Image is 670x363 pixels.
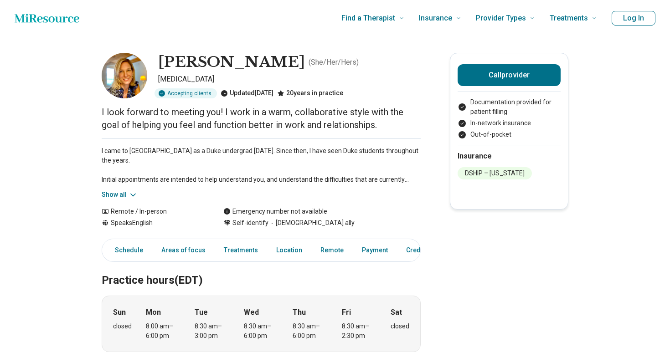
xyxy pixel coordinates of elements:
ul: Payment options [458,97,561,139]
div: Speaks English [102,218,205,228]
span: Find a Therapist [341,12,395,25]
a: Payment [356,241,393,260]
li: In-network insurance [458,118,561,128]
p: I look forward to meeting you! I work in a warm, collaborative style with the goal of helping you... [102,106,421,131]
li: Out-of-pocket [458,130,561,139]
div: 8:30 am – 2:30 pm [342,322,377,341]
strong: Wed [244,307,259,318]
div: 8:30 am – 6:00 pm [293,322,328,341]
a: Remote [315,241,349,260]
div: Accepting clients [155,88,217,98]
strong: Tue [195,307,208,318]
div: closed [113,322,132,331]
span: Treatments [550,12,588,25]
strong: Sat [391,307,402,318]
strong: Mon [146,307,161,318]
p: ( She/Her/Hers ) [309,57,359,68]
p: [MEDICAL_DATA] [158,74,421,85]
div: 20 years in practice [277,88,343,98]
div: When does the program meet? [102,296,421,352]
a: Credentials [401,241,452,260]
div: closed [391,322,409,331]
button: Log In [612,11,655,26]
div: 8:00 am – 6:00 pm [146,322,181,341]
p: I came to [GEOGRAPHIC_DATA] as a Duke undergrad [DATE]. Since then, I have seen Duke students thr... [102,146,421,184]
strong: Fri [342,307,351,318]
h2: Practice hours (EDT) [102,251,421,288]
div: 8:30 am – 3:00 pm [195,322,230,341]
a: Home page [15,9,79,27]
span: Insurance [419,12,452,25]
span: [DEMOGRAPHIC_DATA] ally [268,218,355,228]
a: Treatments [218,241,263,260]
span: Self-identify [232,218,268,228]
strong: Sun [113,307,126,318]
strong: Thu [293,307,306,318]
a: Location [271,241,308,260]
h2: Insurance [458,151,561,162]
button: Callprovider [458,64,561,86]
div: Emergency number not available [223,207,327,216]
img: Alexandra Powell, Psychiatrist [102,53,147,98]
a: Areas of focus [156,241,211,260]
button: Show all [102,190,138,199]
span: Provider Types [476,12,526,25]
div: Remote / In-person [102,207,205,216]
h1: [PERSON_NAME] [158,53,305,72]
div: 8:30 am – 6:00 pm [244,322,279,341]
li: Documentation provided for patient filling [458,97,561,117]
li: DSHIP – [US_STATE] [458,167,532,179]
div: Updated [DATE] [221,88,273,98]
a: Schedule [104,241,149,260]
